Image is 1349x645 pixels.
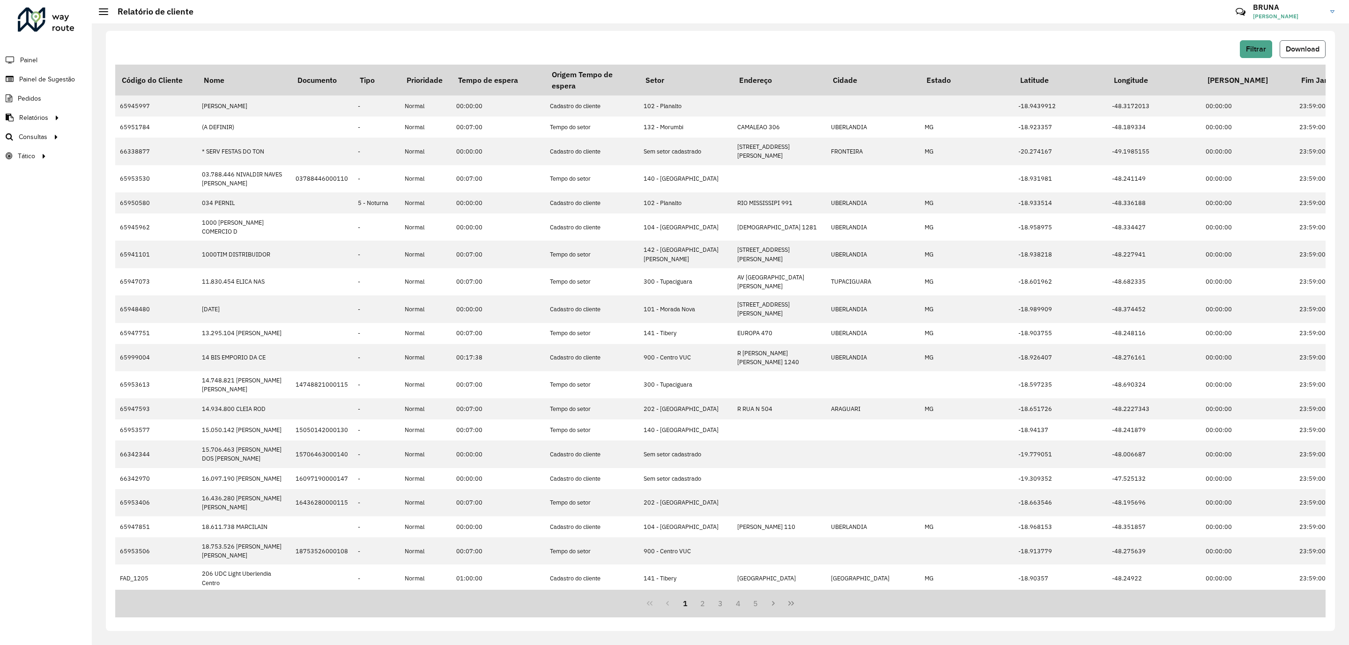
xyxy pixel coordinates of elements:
[920,564,1014,592] td: MG
[1014,268,1107,295] td: -18.601962
[197,371,291,398] td: 14.748.821 [PERSON_NAME] [PERSON_NAME]
[826,192,920,213] td: UBERLANDIA
[197,344,291,371] td: 14 BIS EMPORIO DA CE
[197,192,291,213] td: 034 PERNIL
[826,516,920,537] td: UBERLANDIA
[291,419,353,440] td: 15050142000130
[733,241,826,268] td: [STREET_ADDRESS][PERSON_NAME]
[1201,117,1295,138] td: 00:00:00
[826,344,920,371] td: UBERLANDIA
[452,268,545,295] td: 00:07:00
[676,594,694,612] button: 1
[1107,213,1201,241] td: -48.334427
[747,594,765,612] button: 5
[826,138,920,165] td: FRONTEIRA
[1201,323,1295,344] td: 00:00:00
[1014,468,1107,489] td: -19.309352
[400,516,452,537] td: Normal
[115,371,197,398] td: 65953613
[452,468,545,489] td: 00:00:00
[1201,95,1295,117] td: 00:00:00
[291,489,353,516] td: 16436280000115
[115,468,197,489] td: 66342970
[545,241,639,268] td: Tempo do setor
[1014,213,1107,241] td: -18.958975
[353,213,400,241] td: -
[1107,165,1201,192] td: -48.241149
[400,398,452,419] td: Normal
[920,344,1014,371] td: MG
[1014,419,1107,440] td: -18.94137
[115,165,197,192] td: 65953530
[826,117,920,138] td: UBERLANDIA
[400,440,452,468] td: Normal
[826,268,920,295] td: TUPACIGUARA
[545,516,639,537] td: Cadastro do cliente
[1107,516,1201,537] td: -48.351857
[545,213,639,241] td: Cadastro do cliente
[20,55,37,65] span: Painel
[353,117,400,138] td: -
[353,398,400,419] td: -
[639,95,733,117] td: 102 - Planalto
[639,65,733,95] th: Setor
[353,344,400,371] td: -
[1014,117,1107,138] td: -18.923357
[733,398,826,419] td: R RUA N 504
[1107,468,1201,489] td: -47.525132
[400,65,452,95] th: Prioridade
[291,440,353,468] td: 15706463000140
[400,468,452,489] td: Normal
[353,419,400,440] td: -
[1201,440,1295,468] td: 00:00:00
[197,241,291,268] td: 1000TIM DISTRIBUIDOR
[545,323,639,344] td: Tempo do setor
[1014,344,1107,371] td: -18.926407
[400,564,452,592] td: Normal
[733,213,826,241] td: [DEMOGRAPHIC_DATA] 1281
[733,117,826,138] td: CAMALEAO 306
[1107,295,1201,322] td: -48.374452
[400,268,452,295] td: Normal
[639,213,733,241] td: 104 - [GEOGRAPHIC_DATA]
[452,564,545,592] td: 01:00:00
[782,594,800,612] button: Last Page
[452,165,545,192] td: 00:07:00
[1014,295,1107,322] td: -18.989909
[452,295,545,322] td: 00:00:00
[452,516,545,537] td: 00:00:00
[400,95,452,117] td: Normal
[639,537,733,564] td: 900 - Centro VUC
[920,398,1014,419] td: MG
[19,113,48,123] span: Relatórios
[920,516,1014,537] td: MG
[400,241,452,268] td: Normal
[115,241,197,268] td: 65941101
[115,398,197,419] td: 65947593
[1201,468,1295,489] td: 00:00:00
[452,398,545,419] td: 00:07:00
[353,295,400,322] td: -
[733,295,826,322] td: [STREET_ADDRESS][PERSON_NAME]
[1014,489,1107,516] td: -18.663546
[291,165,353,192] td: 03788446000110
[639,516,733,537] td: 104 - [GEOGRAPHIC_DATA]
[545,440,639,468] td: Cadastro do cliente
[733,192,826,213] td: RIO MISSISSIPI 991
[19,132,47,142] span: Consultas
[400,537,452,564] td: Normal
[639,192,733,213] td: 102 - Planalto
[115,138,197,165] td: 66338877
[1107,564,1201,592] td: -48.24922
[733,65,826,95] th: Endereço
[452,65,545,95] th: Tempo de espera
[639,117,733,138] td: 132 - Morumbi
[639,138,733,165] td: Sem setor cadastrado
[733,516,826,537] td: [PERSON_NAME] 110
[197,213,291,241] td: 1000 [PERSON_NAME] COMERCIO D
[733,564,826,592] td: [GEOGRAPHIC_DATA]
[400,117,452,138] td: Normal
[197,564,291,592] td: 206 UDC Light Uberlendia Centro
[1201,295,1295,322] td: 00:00:00
[1201,419,1295,440] td: 00:00:00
